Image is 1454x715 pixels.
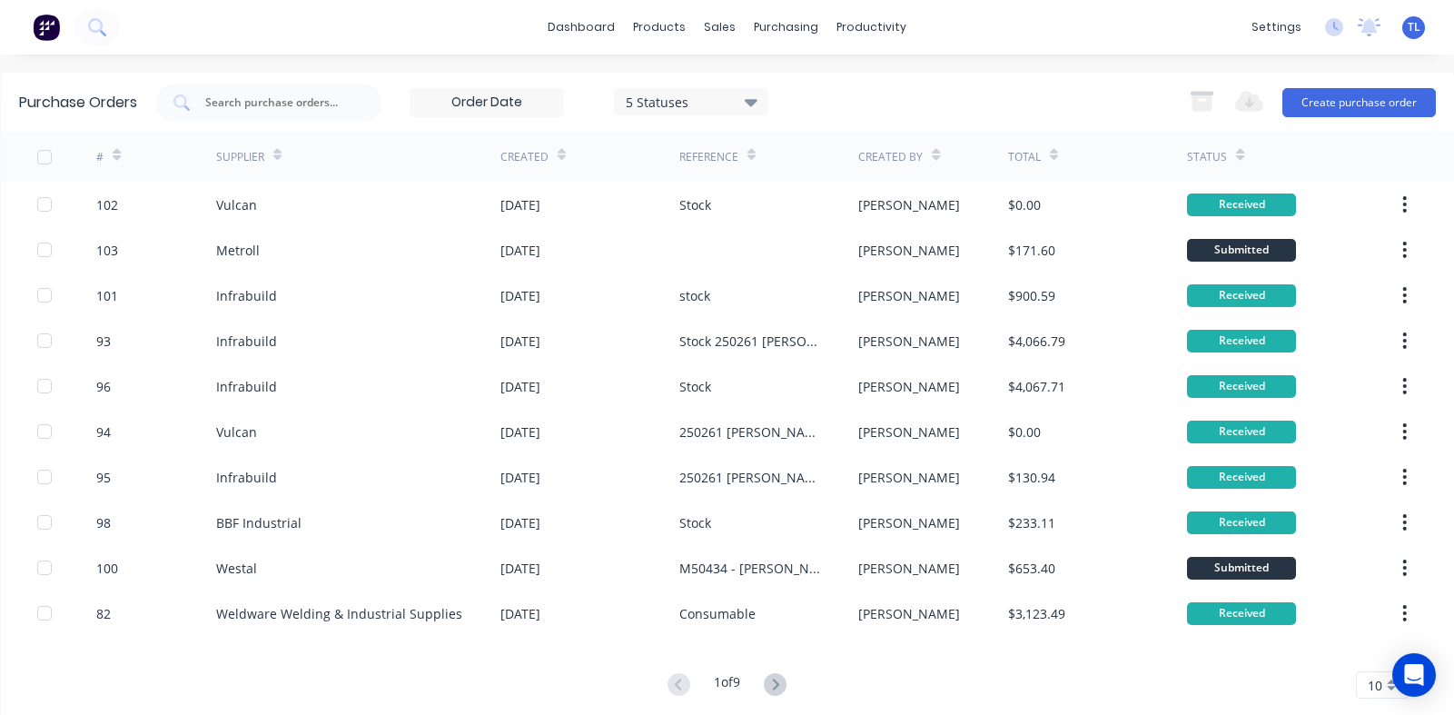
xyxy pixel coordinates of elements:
div: $0.00 [1008,195,1041,214]
div: Created By [858,149,923,165]
div: [DATE] [500,377,540,396]
div: 95 [96,468,111,487]
div: Infrabuild [216,377,277,396]
div: [DATE] [500,195,540,214]
div: 93 [96,332,111,351]
div: Infrabuild [216,286,277,305]
div: Received [1187,194,1296,216]
div: Received [1187,466,1296,489]
div: Metroll [216,241,260,260]
button: Create purchase order [1282,88,1436,117]
div: [PERSON_NAME] [858,513,960,532]
div: 101 [96,286,118,305]
div: Weldware Welding & Industrial Supplies [216,604,462,623]
div: $0.00 [1008,422,1041,442]
div: [PERSON_NAME] [858,559,960,578]
div: Status [1187,149,1227,165]
input: Search purchase orders... [203,94,354,112]
div: Submitted [1187,557,1296,580]
div: Received [1187,602,1296,625]
div: [PERSON_NAME] [858,286,960,305]
span: 10 [1368,676,1382,695]
div: $653.40 [1008,559,1055,578]
div: Stock 250261 [PERSON_NAME] [679,332,822,351]
div: 250261 [PERSON_NAME] [679,422,822,442]
div: [DATE] [500,286,540,305]
div: Created [500,149,549,165]
div: Vulcan [216,195,257,214]
div: [PERSON_NAME] [858,377,960,396]
div: Open Intercom Messenger [1392,653,1436,697]
div: $4,067.71 [1008,377,1065,396]
div: 102 [96,195,118,214]
div: Submitted [1187,239,1296,262]
div: $900.59 [1008,286,1055,305]
input: Order Date [410,89,563,116]
div: [DATE] [500,468,540,487]
div: 82 [96,604,111,623]
div: [DATE] [500,604,540,623]
div: [DATE] [500,513,540,532]
div: Reference [679,149,738,165]
div: [PERSON_NAME] [858,604,960,623]
div: Received [1187,330,1296,353]
div: [PERSON_NAME] [858,332,960,351]
div: Stock [679,195,711,214]
div: Received [1187,421,1296,443]
span: TL [1408,19,1420,35]
img: Factory [33,14,60,41]
div: Infrabuild [216,468,277,487]
div: purchasing [745,14,827,41]
div: Total [1008,149,1041,165]
a: dashboard [539,14,624,41]
div: products [624,14,695,41]
div: Received [1187,284,1296,307]
div: 94 [96,422,111,442]
div: sales [695,14,745,41]
div: [PERSON_NAME] [858,422,960,442]
div: $130.94 [1008,468,1055,487]
div: productivity [827,14,915,41]
div: 103 [96,241,118,260]
div: 250261 [PERSON_NAME] [679,468,822,487]
div: [PERSON_NAME] [858,195,960,214]
div: 100 [96,559,118,578]
div: 96 [96,377,111,396]
div: $3,123.49 [1008,604,1065,623]
div: Received [1187,375,1296,398]
div: Stock [679,377,711,396]
div: settings [1242,14,1311,41]
div: 5 Statuses [626,92,756,111]
div: stock [679,286,710,305]
div: [PERSON_NAME] [858,241,960,260]
div: 98 [96,513,111,532]
div: 1 of 9 [714,672,740,699]
div: Consumable [679,604,756,623]
div: Stock [679,513,711,532]
div: BBF Industrial [216,513,302,532]
div: $4,066.79 [1008,332,1065,351]
div: $233.11 [1008,513,1055,532]
div: [DATE] [500,241,540,260]
div: Westal [216,559,257,578]
div: [DATE] [500,332,540,351]
div: [DATE] [500,422,540,442]
div: Vulcan [216,422,257,442]
div: [PERSON_NAME] [858,468,960,487]
div: $171.60 [1008,241,1055,260]
div: [DATE] [500,559,540,578]
div: M50434 - [PERSON_NAME] [679,559,822,578]
div: # [96,149,104,165]
div: Purchase Orders [19,92,137,114]
div: Received [1187,511,1296,534]
div: Supplier [216,149,264,165]
div: Infrabuild [216,332,277,351]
